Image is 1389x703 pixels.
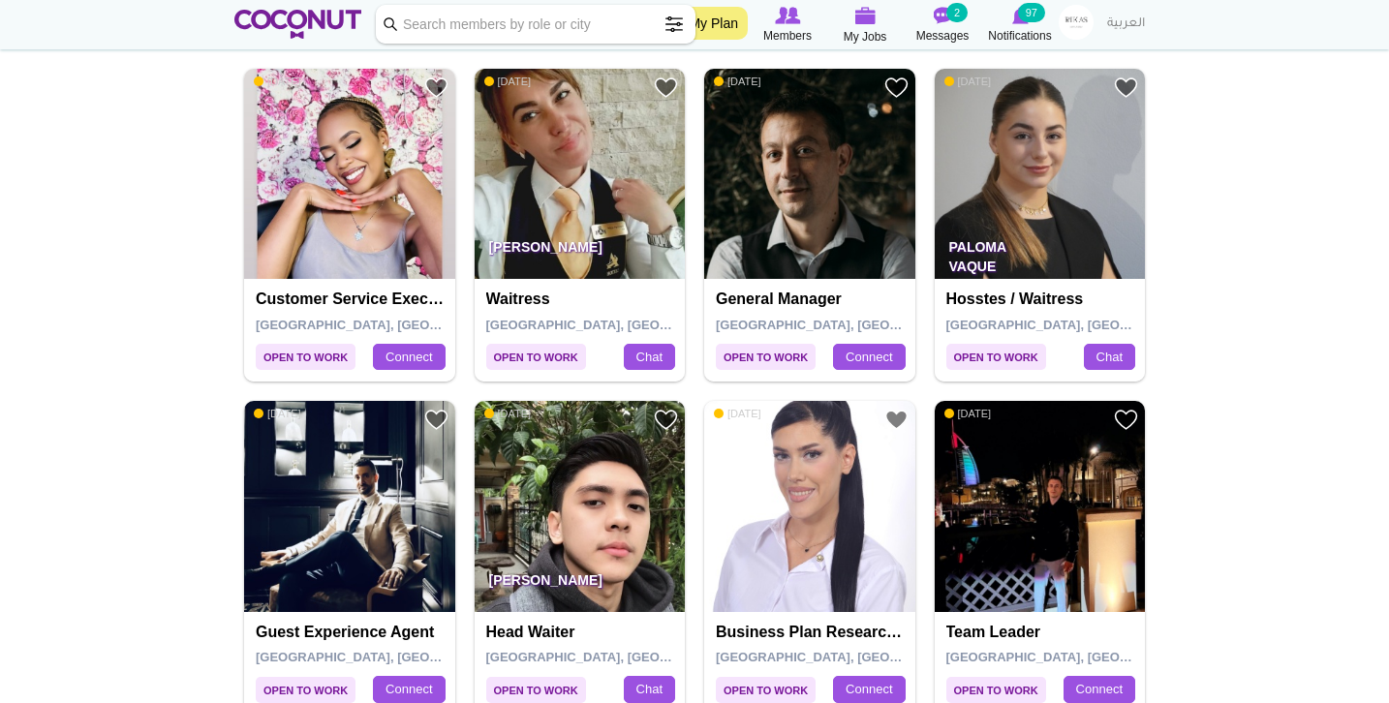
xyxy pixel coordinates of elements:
[833,344,905,371] a: Connect
[944,75,992,88] span: [DATE]
[884,76,909,100] a: Add to Favourites
[904,5,981,46] a: Messages Messages 2
[844,27,887,46] span: My Jobs
[916,26,970,46] span: Messages
[946,3,968,22] small: 2
[749,5,826,46] a: Browse Members Members
[484,407,532,420] span: [DATE]
[475,225,686,279] p: [PERSON_NAME]
[486,290,679,308] h4: Waitress
[884,408,909,432] a: Add to Favourites
[256,318,532,332] span: [GEOGRAPHIC_DATA], [GEOGRAPHIC_DATA]
[826,5,904,46] a: My Jobs My Jobs
[654,76,678,100] a: Add to Favourites
[716,650,992,664] span: [GEOGRAPHIC_DATA], [GEOGRAPHIC_DATA]
[486,318,762,332] span: [GEOGRAPHIC_DATA], [GEOGRAPHIC_DATA]
[1064,676,1135,703] a: Connect
[1114,408,1138,432] a: Add to Favourites
[256,624,448,641] h4: Guest experience agent
[376,5,695,44] input: Search members by role or city
[256,290,448,308] h4: Customer Service Executive
[775,7,800,24] img: Browse Members
[256,344,355,370] span: Open to Work
[763,26,812,46] span: Members
[716,677,816,703] span: Open to Work
[988,26,1051,46] span: Notifications
[716,344,816,370] span: Open to Work
[486,624,679,641] h4: Head Waiter
[234,10,361,39] img: Home
[424,76,448,100] a: Add to Favourites
[946,344,1046,370] span: Open to Work
[833,676,905,703] a: Connect
[946,290,1139,308] h4: Hosstes / Waitress
[475,558,686,612] p: [PERSON_NAME]
[946,650,1222,664] span: [GEOGRAPHIC_DATA], [GEOGRAPHIC_DATA]
[679,7,748,40] a: My Plan
[716,624,909,641] h4: Business Plan Researcher and Writer
[935,225,1146,279] p: Paloma Vaque
[714,75,761,88] span: [DATE]
[946,624,1139,641] h4: Team leader
[981,5,1059,46] a: Notifications Notifications 97
[373,344,445,371] a: Connect
[254,75,301,88] span: [DATE]
[373,676,445,703] a: Connect
[854,7,876,24] img: My Jobs
[1114,76,1138,100] a: Add to Favourites
[486,344,586,370] span: Open to Work
[716,318,992,332] span: [GEOGRAPHIC_DATA], [GEOGRAPHIC_DATA]
[1018,3,1045,22] small: 97
[254,407,301,420] span: [DATE]
[946,677,1046,703] span: Open to Work
[624,344,675,371] a: Chat
[946,318,1222,332] span: [GEOGRAPHIC_DATA], [GEOGRAPHIC_DATA]
[486,650,762,664] span: [GEOGRAPHIC_DATA], [GEOGRAPHIC_DATA]
[716,290,909,308] h4: General Manager
[654,408,678,432] a: Add to Favourites
[486,677,586,703] span: Open to Work
[484,75,532,88] span: [DATE]
[1012,7,1029,24] img: Notifications
[933,7,952,24] img: Messages
[714,407,761,420] span: [DATE]
[256,677,355,703] span: Open to Work
[256,650,532,664] span: [GEOGRAPHIC_DATA], [GEOGRAPHIC_DATA]
[424,408,448,432] a: Add to Favourites
[624,676,675,703] a: Chat
[944,407,992,420] span: [DATE]
[1084,344,1135,371] a: Chat
[1097,5,1155,44] a: العربية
